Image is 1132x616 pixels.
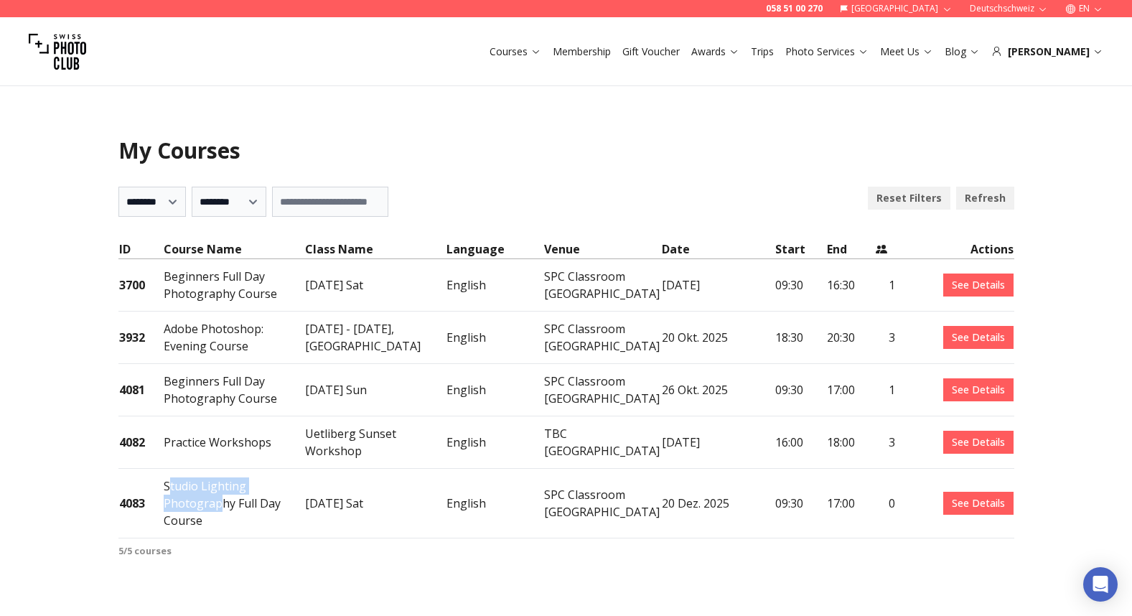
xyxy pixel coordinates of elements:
[943,492,1014,515] a: See Details
[163,416,304,469] td: Practice Workshops
[484,42,547,62] button: Courses
[661,312,775,364] td: 20 Okt. 2025
[826,364,874,416] td: 17:00
[304,364,446,416] td: [DATE] Sun
[29,23,86,80] img: Swiss photo club
[751,45,774,59] a: Trips
[875,364,897,416] td: 1
[617,42,686,62] button: Gift Voucher
[661,364,775,416] td: 26 Okt. 2025
[543,416,661,469] td: TBC [GEOGRAPHIC_DATA]
[826,469,874,538] td: 17:00
[446,469,543,538] td: English
[163,364,304,416] td: Beginners Full Day Photography Course
[775,364,826,416] td: 09:30
[304,240,446,259] th: Class Name
[876,191,942,205] b: Reset Filters
[775,240,826,259] th: Start
[543,364,661,416] td: SPC Classroom [GEOGRAPHIC_DATA]
[896,240,1014,259] th: Actions
[943,431,1014,454] a: See Details
[163,312,304,364] td: Adobe Photoshop: Evening Course
[547,42,617,62] button: Membership
[118,469,163,538] td: 4083
[875,416,897,469] td: 3
[766,3,823,14] a: 058 51 00 270
[163,469,304,538] td: Studio Lighting Photography Full Day Course
[661,240,775,259] th: Date
[775,259,826,312] td: 09:30
[118,312,163,364] td: 3932
[118,416,163,469] td: 4082
[775,312,826,364] td: 18:30
[446,312,543,364] td: English
[991,45,1103,59] div: [PERSON_NAME]
[446,416,543,469] td: English
[826,259,874,312] td: 16:30
[691,45,739,59] a: Awards
[304,312,446,364] td: [DATE] - [DATE], [GEOGRAPHIC_DATA]
[661,469,775,538] td: 20 Dez. 2025
[543,312,661,364] td: SPC Classroom [GEOGRAPHIC_DATA]
[304,416,446,469] td: Uetliberg Sunset Workshop
[661,259,775,312] td: [DATE]
[939,42,986,62] button: Blog
[826,416,874,469] td: 18:00
[304,469,446,538] td: [DATE] Sat
[118,544,172,557] b: 5 / 5 courses
[118,364,163,416] td: 4081
[826,240,874,259] th: End
[875,469,897,538] td: 0
[875,312,897,364] td: 3
[304,259,446,312] td: [DATE] Sat
[553,45,611,59] a: Membership
[543,240,661,259] th: Venue
[745,42,780,62] button: Trips
[118,240,163,259] th: ID
[446,364,543,416] td: English
[945,45,980,59] a: Blog
[875,259,897,312] td: 1
[874,42,939,62] button: Meet Us
[956,187,1014,210] button: Refresh
[446,259,543,312] td: English
[446,240,543,259] th: Language
[490,45,541,59] a: Courses
[785,45,869,59] a: Photo Services
[1083,567,1118,602] div: Open Intercom Messenger
[118,259,163,312] td: 3700
[686,42,745,62] button: Awards
[661,416,775,469] td: [DATE]
[163,240,304,259] th: Course Name
[826,312,874,364] td: 20:30
[943,378,1014,401] a: See Details
[163,259,304,312] td: Beginners Full Day Photography Course
[543,259,661,312] td: SPC Classroom [GEOGRAPHIC_DATA]
[880,45,933,59] a: Meet Us
[780,42,874,62] button: Photo Services
[118,138,1014,164] h1: My Courses
[868,187,950,210] button: Reset Filters
[622,45,680,59] a: Gift Voucher
[965,191,1006,205] b: Refresh
[775,469,826,538] td: 09:30
[775,416,826,469] td: 16:00
[943,274,1014,297] a: See Details
[543,469,661,538] td: SPC Classroom [GEOGRAPHIC_DATA]
[943,326,1014,349] a: See Details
